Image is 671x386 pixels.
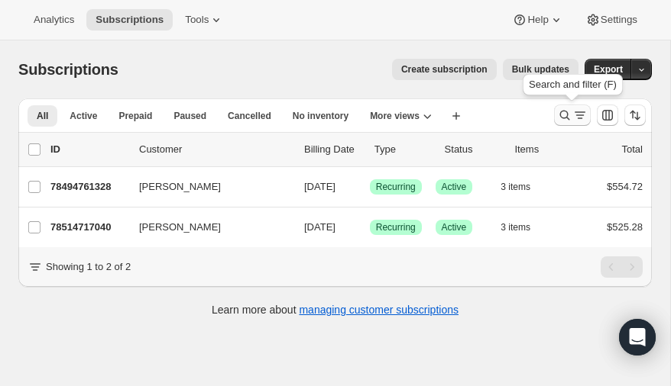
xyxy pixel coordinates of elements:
span: Tools [185,14,209,26]
p: Showing 1 to 2 of 2 [46,259,131,275]
span: Export [594,63,623,76]
span: Active [70,110,97,122]
button: Settings [576,9,647,31]
button: Create new view [444,105,468,127]
span: Recurring [376,221,416,233]
span: Active [442,181,467,193]
p: Total [622,142,643,157]
button: Create subscription [392,59,497,80]
div: Items [514,142,572,157]
div: 78494761328[PERSON_NAME][DATE]SuccessRecurringSuccessActive3 items$554.72 [50,176,643,198]
button: 3 items [501,176,547,198]
span: $525.28 [607,221,643,233]
span: Active [442,221,467,233]
span: Help [527,14,548,26]
span: Bulk updates [512,63,569,76]
button: Sort the results [624,105,646,126]
span: [DATE] [304,221,335,233]
p: 78494761328 [50,179,127,195]
button: Subscriptions [86,9,173,31]
span: Settings [601,14,637,26]
span: Subscriptions [96,14,164,26]
span: More views [370,110,420,122]
p: ID [50,142,127,157]
button: Bulk updates [503,59,579,80]
div: 78514717040[PERSON_NAME][DATE]SuccessRecurringSuccessActive3 items$525.28 [50,217,643,238]
button: Search and filter results [554,105,591,126]
span: [DATE] [304,181,335,192]
p: 78514717040 [50,220,127,235]
span: $554.72 [607,181,643,192]
button: Tools [176,9,233,31]
button: [PERSON_NAME] [130,175,283,199]
p: Customer [139,142,292,157]
span: 3 items [501,181,530,193]
span: Subscriptions [18,61,118,78]
button: More views [361,105,441,127]
a: managing customer subscriptions [299,304,459,316]
button: [PERSON_NAME] [130,215,283,240]
span: [PERSON_NAME] [139,179,221,195]
p: Billing Date [304,142,362,157]
span: All [37,110,48,122]
span: No inventory [293,110,348,122]
div: Open Intercom Messenger [619,319,656,355]
nav: Pagination [601,256,643,278]
div: IDCustomerBilling DateTypeStatusItemsTotal [50,142,643,157]
span: Paused [173,110,206,122]
span: Recurring [376,181,416,193]
span: 3 items [501,221,530,233]
span: Cancelled [228,110,271,122]
button: 3 items [501,217,547,238]
p: Learn more about [212,302,459,317]
button: Help [503,9,572,31]
span: Create subscription [401,63,488,76]
div: Type [374,142,433,157]
p: Status [445,142,503,157]
button: Analytics [24,9,83,31]
span: [PERSON_NAME] [139,220,221,235]
span: Analytics [34,14,74,26]
button: Customize table column order and visibility [597,105,618,126]
button: Export [585,59,632,80]
span: Prepaid [118,110,152,122]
